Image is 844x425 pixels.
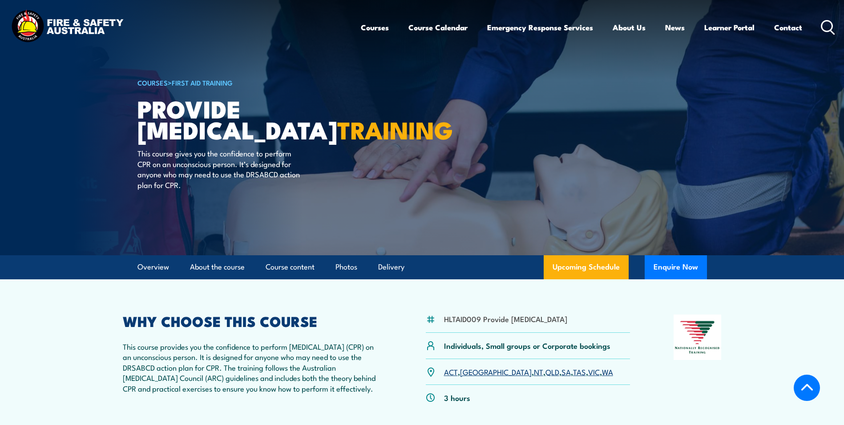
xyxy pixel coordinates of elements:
a: TAS [573,366,586,377]
strong: TRAINING [337,110,453,147]
a: SA [561,366,571,377]
a: NT [534,366,543,377]
a: About the course [190,255,245,279]
h2: WHY CHOOSE THIS COURSE [123,315,383,327]
p: This course gives you the confidence to perform CPR on an unconscious person. It’s designed for a... [137,148,300,190]
h6: > [137,77,357,88]
a: Overview [137,255,169,279]
a: WA [602,366,613,377]
a: Course Calendar [408,16,468,39]
h1: Provide [MEDICAL_DATA] [137,98,357,139]
a: VIC [588,366,600,377]
a: Learner Portal [704,16,755,39]
a: QLD [545,366,559,377]
a: Photos [335,255,357,279]
a: Upcoming Schedule [544,255,629,279]
li: HLTAID009 Provide [MEDICAL_DATA] [444,314,567,324]
p: , , , , , , , [444,367,613,377]
a: Contact [774,16,802,39]
button: Enquire Now [645,255,707,279]
a: Courses [361,16,389,39]
a: Delivery [378,255,404,279]
a: First Aid Training [172,78,233,87]
a: About Us [613,16,646,39]
p: This course provides you the confidence to perform [MEDICAL_DATA] (CPR) on an unconscious person.... [123,341,383,393]
img: Nationally Recognised Training logo. [674,315,722,360]
a: News [665,16,685,39]
a: COURSES [137,78,168,87]
p: 3 hours [444,392,470,403]
a: Course content [266,255,315,279]
p: Individuals, Small groups or Corporate bookings [444,340,610,351]
a: [GEOGRAPHIC_DATA] [460,366,532,377]
a: Emergency Response Services [487,16,593,39]
a: ACT [444,366,458,377]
